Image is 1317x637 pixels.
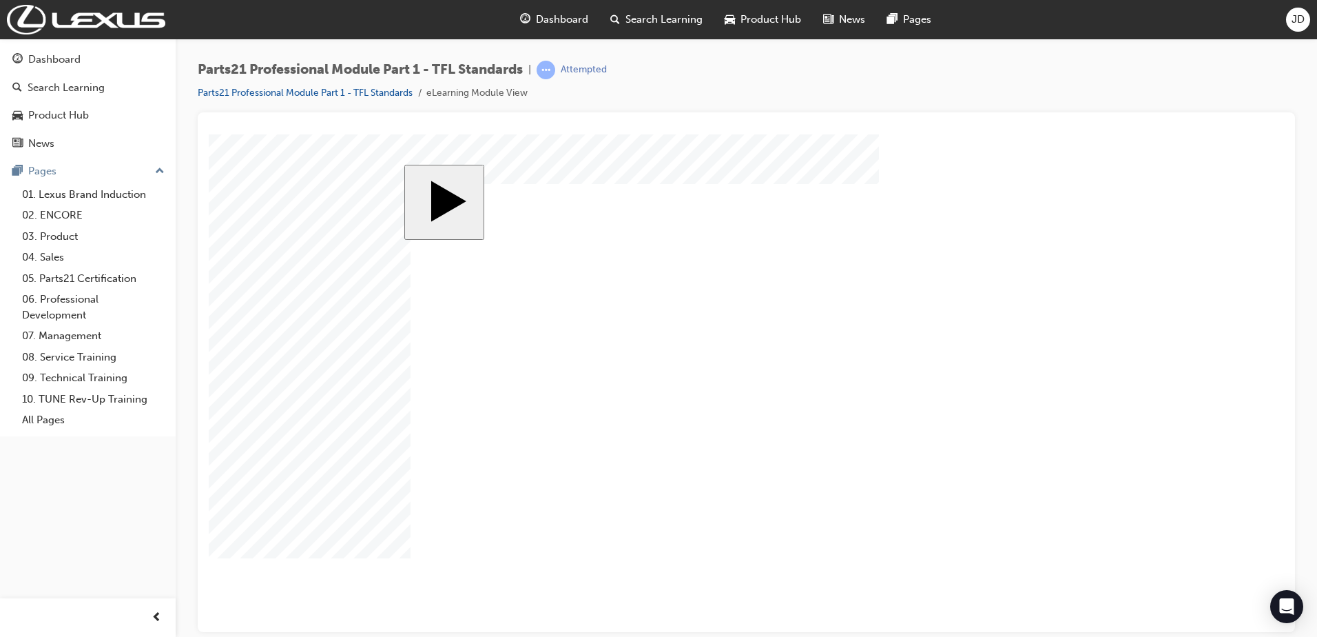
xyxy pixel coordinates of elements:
span: search-icon [610,11,620,28]
span: News [839,12,865,28]
a: Search Learning [6,75,170,101]
button: JD [1286,8,1310,32]
span: guage-icon [520,11,530,28]
a: 03. Product [17,226,170,247]
a: 01. Lexus Brand Induction [17,184,170,205]
span: prev-icon [152,609,162,627]
span: Parts21 Professional Module Part 1 - TFL Standards [198,62,523,78]
span: up-icon [155,163,165,181]
span: JD [1292,12,1305,28]
a: car-iconProduct Hub [714,6,812,34]
a: 09. Technical Training [17,367,170,389]
a: 02. ENCORE [17,205,170,226]
div: Search Learning [28,80,105,96]
span: search-icon [12,82,22,94]
a: search-iconSearch Learning [599,6,714,34]
span: | [528,62,531,78]
a: Parts21 Professional Module Part 1 - TFL Standards [198,87,413,99]
a: 06. Professional Development [17,289,170,325]
a: Product Hub [6,103,170,128]
span: Search Learning [625,12,703,28]
button: DashboardSearch LearningProduct HubNews [6,44,170,159]
span: pages-icon [887,11,898,28]
div: Parts 21 Professionals 1-6 Start Course [196,30,880,468]
a: guage-iconDashboard [509,6,599,34]
div: News [28,136,54,152]
span: news-icon [823,11,833,28]
span: learningRecordVerb_ATTEMPT-icon [537,61,555,79]
li: eLearning Module View [426,85,528,101]
span: guage-icon [12,54,23,66]
span: car-icon [725,11,735,28]
a: news-iconNews [812,6,876,34]
span: Product Hub [740,12,801,28]
span: car-icon [12,110,23,122]
div: Product Hub [28,108,89,123]
a: pages-iconPages [876,6,942,34]
a: News [6,131,170,156]
a: Dashboard [6,47,170,72]
span: Dashboard [536,12,588,28]
button: Pages [6,159,170,184]
a: 10. TUNE Rev-Up Training [17,389,170,410]
span: news-icon [12,138,23,150]
div: Attempted [561,63,607,77]
a: All Pages [17,410,170,431]
div: Dashboard [28,52,81,68]
a: 07. Management [17,325,170,347]
img: Trak [7,5,165,34]
button: Start [196,30,276,105]
a: 05. Parts21 Certification [17,268,170,290]
div: Open Intercom Messenger [1270,590,1303,623]
span: pages-icon [12,165,23,178]
div: Pages [28,163,56,179]
a: 04. Sales [17,247,170,268]
span: Pages [903,12,931,28]
a: 08. Service Training [17,347,170,368]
